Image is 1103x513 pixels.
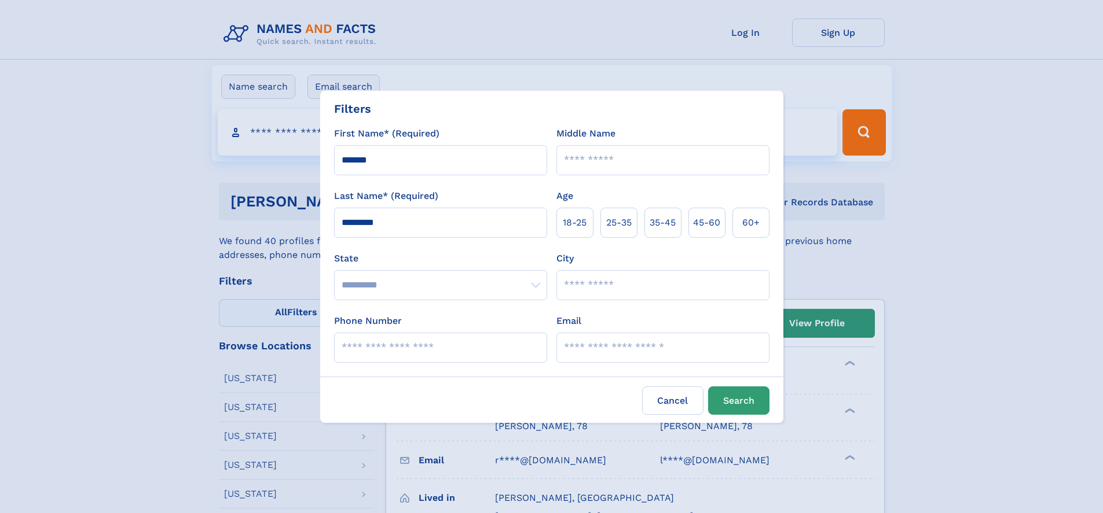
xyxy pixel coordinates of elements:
[334,252,547,265] label: State
[334,314,402,328] label: Phone Number
[556,314,581,328] label: Email
[563,216,587,230] span: 18‑25
[556,189,573,203] label: Age
[556,127,615,141] label: Middle Name
[334,100,371,117] div: Filters
[650,216,676,230] span: 35‑45
[556,252,574,265] label: City
[742,216,760,230] span: 60+
[606,216,632,230] span: 25‑35
[708,386,769,415] button: Search
[642,386,703,415] label: Cancel
[334,127,439,141] label: First Name* (Required)
[334,189,438,203] label: Last Name* (Required)
[693,216,720,230] span: 45‑60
